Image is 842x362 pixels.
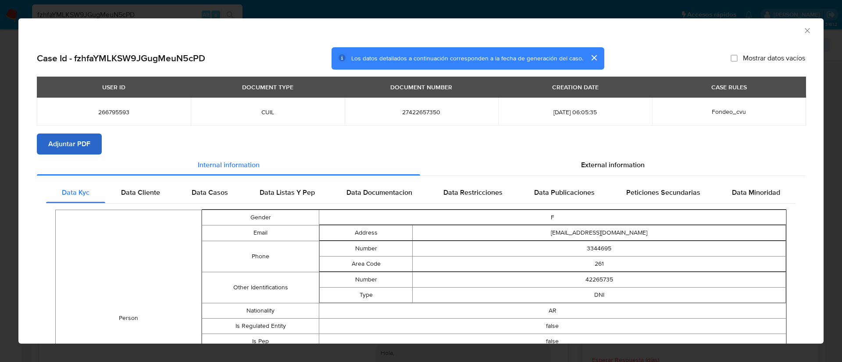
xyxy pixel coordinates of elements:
[260,187,315,197] span: Data Listas Y Pep
[121,187,160,197] span: Data Cliente
[351,54,583,63] span: Los datos detallados a continuación corresponden a la fecha de generación del caso.
[46,182,796,203] div: Detailed internal info
[202,303,319,318] td: Nationality
[583,47,604,68] button: cerrar
[202,272,319,303] td: Other Identifications
[443,187,503,197] span: Data Restricciones
[202,241,319,272] td: Phone
[803,26,811,34] button: Cerrar ventana
[413,256,786,271] td: 261
[47,108,180,116] span: 266795593
[626,187,700,197] span: Peticiones Secundarias
[37,53,205,64] h2: Case Id - fzhfaYMLKSW9JGugMeuN5cPD
[202,210,319,225] td: Gender
[97,80,131,95] div: USER ID
[413,241,786,256] td: 3344695
[319,256,413,271] td: Area Code
[712,107,746,116] span: Fondeo_cvu
[237,80,299,95] div: DOCUMENT TYPE
[202,334,319,349] td: Is Pep
[413,225,786,240] td: [EMAIL_ADDRESS][DOMAIN_NAME]
[509,108,642,116] span: [DATE] 06:05:35
[413,272,786,287] td: 42265735
[319,210,786,225] td: F
[319,241,413,256] td: Number
[37,134,102,155] button: Adjuntar PDF
[37,155,805,176] div: Detailed info
[202,225,319,241] td: Email
[319,318,786,334] td: false
[201,108,334,116] span: CUIL
[413,287,786,302] td: DNI
[319,334,786,349] td: false
[732,187,780,197] span: Data Minoridad
[743,54,805,63] span: Mostrar datos vacíos
[706,80,752,95] div: CASE RULES
[48,134,90,154] span: Adjuntar PDF
[319,272,413,287] td: Number
[198,160,260,170] span: Internal information
[319,287,413,302] td: Type
[547,80,604,95] div: CREATION DATE
[18,18,824,344] div: closure-recommendation-modal
[385,80,457,95] div: DOCUMENT NUMBER
[202,318,319,334] td: Is Regulated Entity
[346,187,412,197] span: Data Documentacion
[581,160,645,170] span: External information
[192,187,228,197] span: Data Casos
[534,187,595,197] span: Data Publicaciones
[62,187,89,197] span: Data Kyc
[731,55,738,62] input: Mostrar datos vacíos
[319,225,413,240] td: Address
[355,108,488,116] span: 27422657350
[319,303,786,318] td: AR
